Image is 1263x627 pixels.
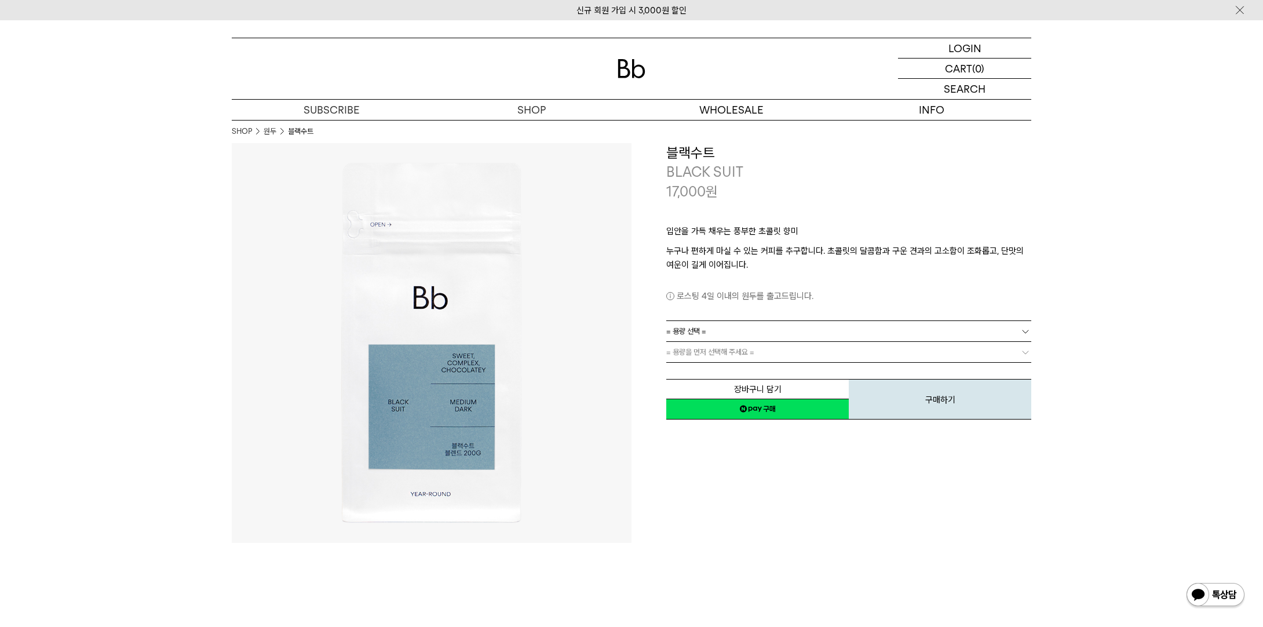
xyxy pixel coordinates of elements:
[666,321,706,341] span: = 용량 선택 =
[232,126,252,137] a: SHOP
[618,59,645,78] img: 로고
[666,143,1031,163] h3: 블랙수트
[666,379,849,399] button: 장바구니 담기
[666,162,1031,182] p: BLACK SUIT
[948,38,981,58] p: LOGIN
[264,126,276,137] a: 원두
[666,289,1031,303] p: 로스팅 4일 이내의 원두를 출고드립니다.
[576,5,687,16] a: 신규 회원 가입 시 3,000원 할인
[945,59,972,78] p: CART
[432,100,631,120] a: SHOP
[849,379,1031,420] button: 구매하기
[831,100,1031,120] p: INFO
[898,38,1031,59] a: LOGIN
[706,183,718,200] span: 원
[666,399,849,420] a: 새창
[898,59,1031,79] a: CART (0)
[666,182,718,202] p: 17,000
[944,79,985,99] p: SEARCH
[288,126,313,137] li: 블랙수트
[631,100,831,120] p: WHOLESALE
[666,244,1031,272] p: 누구나 편하게 마실 수 있는 커피를 추구합니다. 초콜릿의 달콤함과 구운 견과의 고소함이 조화롭고, 단맛의 여운이 길게 이어집니다.
[972,59,984,78] p: (0)
[232,143,631,543] img: 블랙수트
[1185,582,1246,610] img: 카카오톡 채널 1:1 채팅 버튼
[666,342,754,362] span: = 용량을 먼저 선택해 주세요 =
[666,224,1031,244] p: 입안을 가득 채우는 풍부한 초콜릿 향미
[232,100,432,120] a: SUBSCRIBE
